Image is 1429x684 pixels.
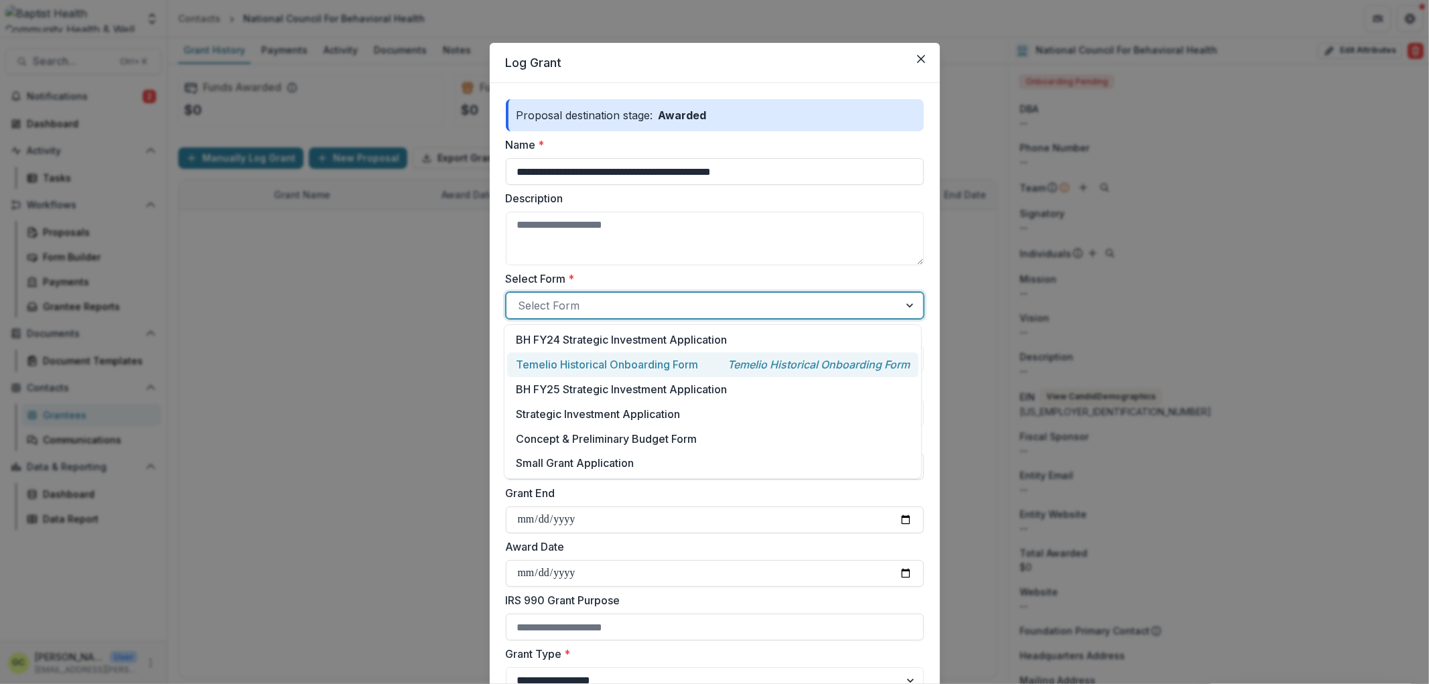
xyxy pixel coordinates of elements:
p: Awarded [653,107,712,123]
div: Proposal destination stage: [506,99,924,131]
label: Grant Type [506,646,916,662]
p: Temelio Historical Onboarding Form [516,356,698,372]
p: Small Grant Application [516,455,634,471]
label: Name [506,137,916,153]
p: Concept & Preliminary Budget Form [516,431,697,447]
button: Close [910,48,932,70]
label: Grant End [506,485,916,501]
header: Log Grant [490,43,940,83]
label: Award Date [506,539,916,555]
p: BH FY24 Strategic Investment Application [516,332,727,348]
label: Select Form [506,271,916,287]
p: Strategic Investment Application [516,406,680,422]
label: Description [506,190,916,206]
p: BH FY25 Strategic Investment Application [516,381,727,397]
p: Temelio Historical Onboarding Form [728,356,910,372]
label: IRS 990 Grant Purpose [506,592,916,608]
